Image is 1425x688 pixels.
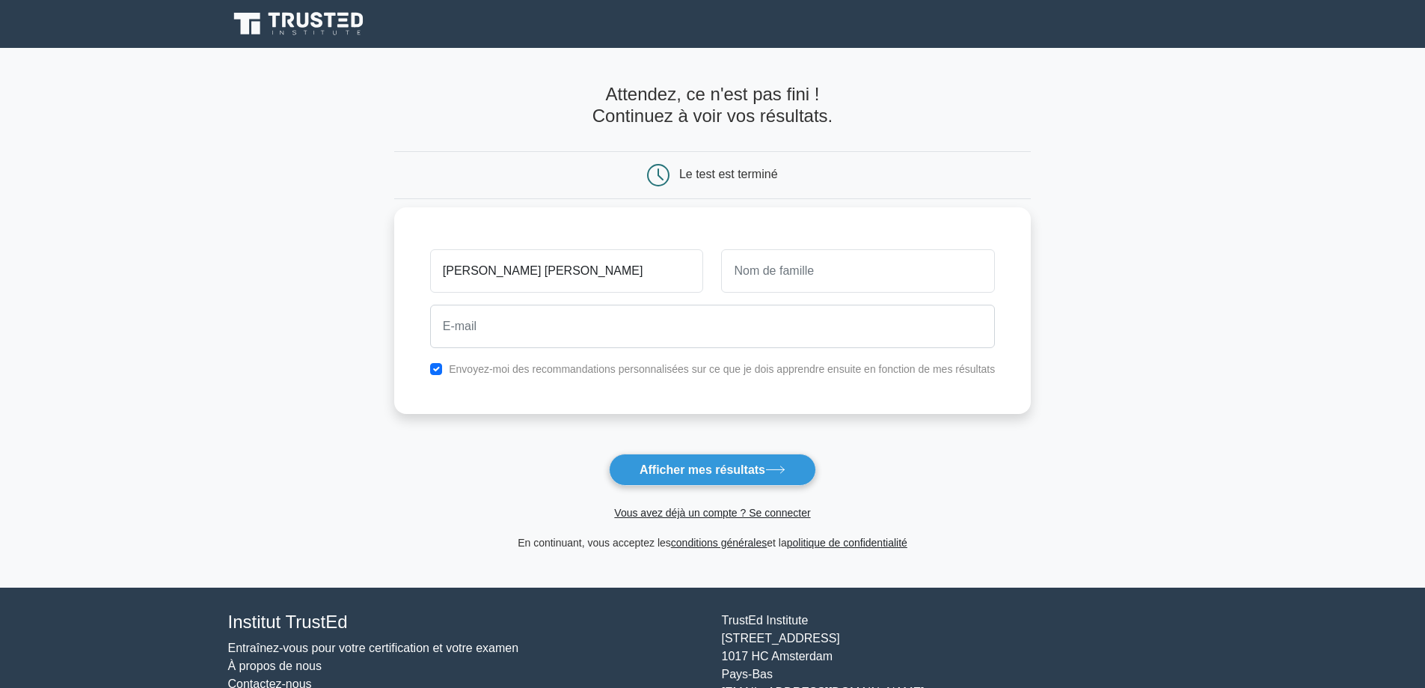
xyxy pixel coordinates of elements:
[671,537,767,549] a: conditions générales
[228,642,519,654] a: Entraînez-vous pour votre certification et votre examen
[767,537,786,549] font: et la
[787,537,907,549] a: politique de confidentialité
[722,614,809,627] font: TrustEd Institute
[430,249,704,293] input: Prénom
[614,507,810,519] a: Vous avez déjà un compte ? Se connecter
[592,106,833,126] font: Continuez à voir vos résultats.
[722,668,773,681] font: Pays-Bas
[228,612,348,632] font: Institut TrustEd
[640,463,765,476] font: Afficher mes résultats
[449,363,995,375] font: Envoyez-moi des recommandations personnalisées sur ce que je dois apprendre ensuite en fonction d...
[518,537,671,549] font: En continuant, vous acceptez les
[721,249,995,293] input: Nom de famille
[228,660,322,672] a: À propos de nous
[679,168,778,180] font: Le test est terminé
[722,650,833,663] font: 1017 HC Amsterdam
[605,84,819,104] font: Attendez, ce n'est pas fini !
[430,305,995,348] input: E-mail
[609,454,816,486] button: Afficher mes résultats
[722,632,840,645] font: [STREET_ADDRESS]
